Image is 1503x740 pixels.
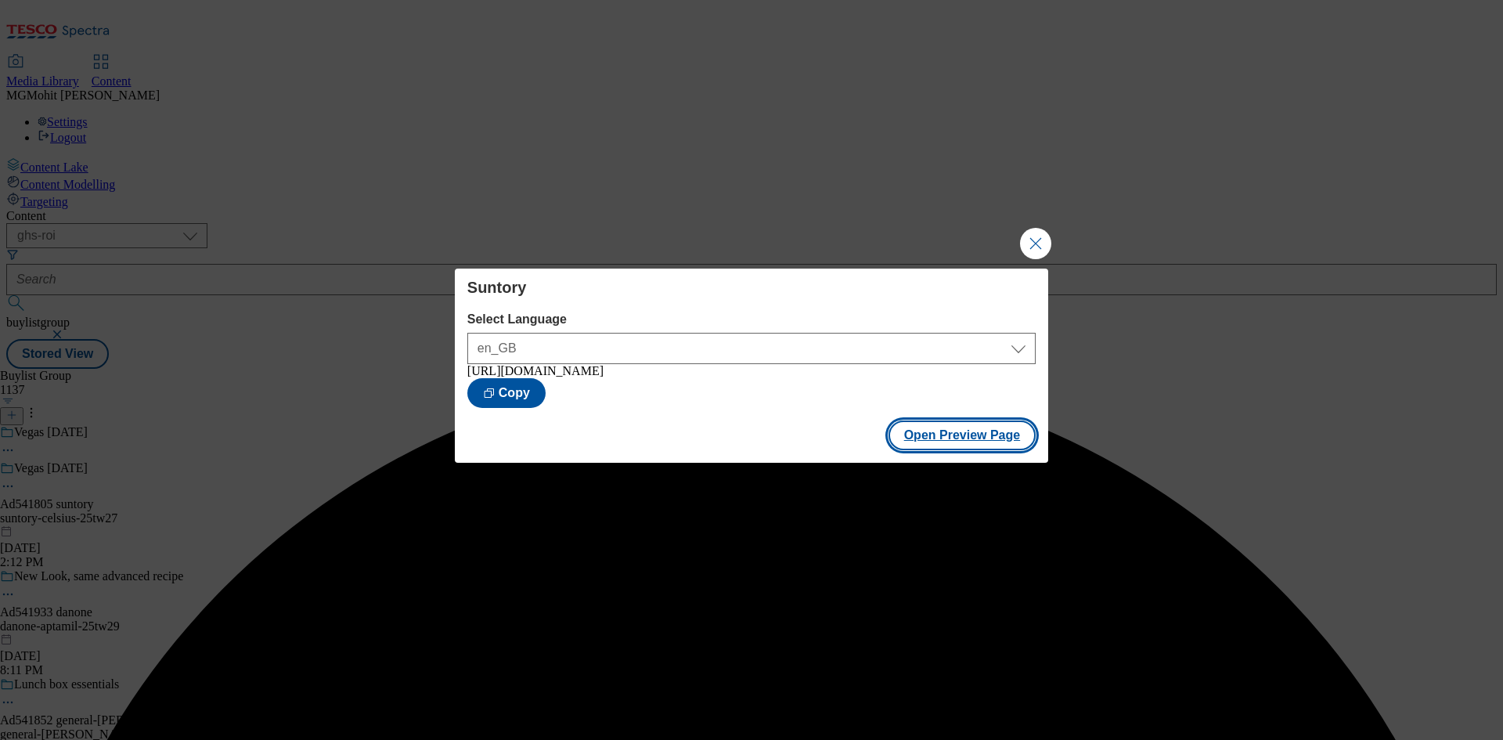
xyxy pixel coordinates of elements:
button: Close Modal [1020,228,1051,259]
h4: Suntory [467,278,1036,297]
label: Select Language [467,312,1036,327]
button: Open Preview Page [888,421,1036,450]
div: [URL][DOMAIN_NAME] [467,364,1036,378]
div: Modal [455,269,1048,463]
button: Copy [467,378,546,408]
